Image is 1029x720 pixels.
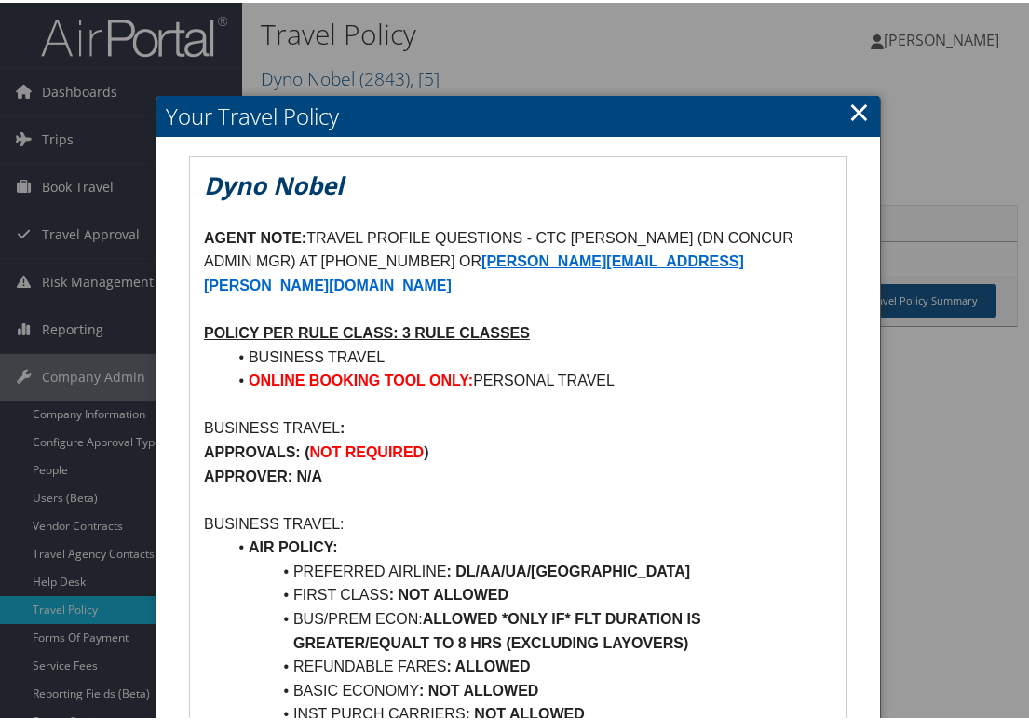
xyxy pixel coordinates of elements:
[226,366,833,390] li: PERSONAL TRAVEL
[204,442,301,457] strong: APPROVALS:
[446,561,690,577] strong: : DL/AA/UA/[GEOGRAPHIC_DATA]
[204,166,344,199] em: Dyno Nobel
[419,680,538,696] strong: : NOT ALLOWED
[204,227,306,243] strong: AGENT NOTE:
[848,90,870,128] a: Close
[424,442,428,457] strong: )
[309,442,424,457] strong: NOT REQUIRED
[156,93,880,134] h2: Your Travel Policy
[204,466,322,482] strong: APPROVER: N/A
[340,417,345,433] strong: :
[446,656,530,672] strong: : ALLOWED
[226,605,833,652] li: BUS/PREM ECON:
[249,370,473,386] strong: ONLINE BOOKING TOOL ONLY:
[226,676,833,700] li: BASIC ECONOMY
[204,322,530,338] u: POLICY PER RULE CLASS: 3 RULE CLASSES
[204,414,833,438] p: BUSINESS TRAVEL
[305,442,309,457] strong: (
[466,703,585,719] strong: : NOT ALLOWED
[204,224,833,295] p: TRAVEL PROFILE QUESTIONS - CTC [PERSON_NAME] (DN CONCUR ADMIN MGR) AT [PHONE_NUMBER] OR
[204,509,833,534] p: BUSINESS TRAVEL:
[389,584,508,600] strong: : NOT ALLOWED
[204,251,744,291] a: [PERSON_NAME][EMAIL_ADDRESS][PERSON_NAME][DOMAIN_NAME]
[226,557,833,581] li: PREFERRED AIRLINE
[249,537,338,552] strong: AIR POLICY:
[226,652,833,676] li: REFUNDABLE FARES
[293,608,705,648] strong: ALLOWED *ONLY IF* FLT DURATION IS GREATER/EQUALT TO 8 HRS (EXCLUDING LAYOVERS)
[226,343,833,367] li: BUSINESS TRAVEL
[226,580,833,605] li: FIRST CLASS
